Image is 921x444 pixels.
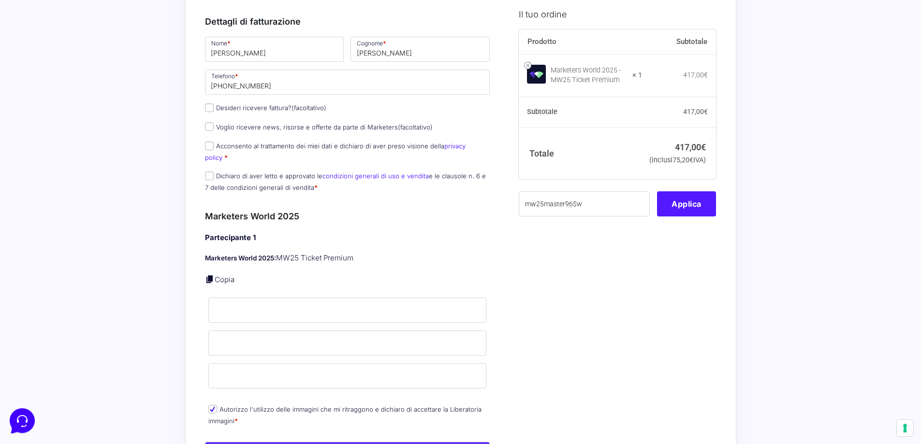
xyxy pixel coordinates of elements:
img: dark [15,54,35,73]
th: Subtotale [642,29,716,54]
span: € [701,142,706,152]
th: Prodotto [519,29,642,54]
bdi: 417,00 [683,108,708,115]
iframe: Customerly Messenger Launcher [8,406,37,435]
input: Cognome * [351,37,490,62]
span: Trova una risposta [15,120,75,128]
span: 75,20 [672,156,693,164]
input: Desideri ricevere fattura?(facoltativo) [205,103,214,112]
h2: Ciao da Marketers 👋 [8,8,162,23]
th: Subtotale [519,97,642,128]
label: Voglio ricevere news, risorse e offerte da parte di Marketers [205,123,433,131]
input: Nome * [205,37,344,62]
button: Le tue preferenze relative al consenso per le tecnologie di tracciamento [897,420,913,436]
input: Voglio ricevere news, risorse e offerte da parte di Marketers(facoltativo) [205,122,214,131]
a: Copia i dettagli dell'acquirente [205,274,215,284]
input: Acconsento al trattamento dei miei dati e dichiaro di aver preso visione dellaprivacy policy [205,142,214,150]
h3: Dettagli di fatturazione [205,15,490,28]
input: Dichiaro di aver letto e approvato lecondizioni generali di uso e venditae le clausole n. 6 e 7 d... [205,172,214,180]
span: Le tue conversazioni [15,39,82,46]
label: Acconsento al trattamento dei miei dati e dichiaro di aver preso visione della [205,142,466,161]
input: Autorizzo l'utilizzo delle immagini che mi ritraggono e dichiaro di accettare la Liberatoria imma... [208,405,217,414]
p: MW25 Ticket Premium [205,253,490,264]
span: € [704,71,708,79]
img: Marketers World 2025 - MW25 Ticket Premium [527,64,546,83]
img: dark [46,54,66,73]
p: Messaggi [84,324,110,332]
label: Desideri ricevere fattura? [205,104,326,112]
div: Marketers World 2025 - MW25 Ticket Premium [551,66,626,85]
small: (inclusi IVA) [649,156,706,164]
button: Inizia una conversazione [15,81,178,100]
a: privacy policy [205,142,466,161]
p: Home [29,324,45,332]
a: Apri Centro Assistenza [103,120,178,128]
bdi: 417,00 [683,71,708,79]
span: € [704,108,708,115]
a: condizioni generali di uso e vendita [322,172,429,180]
button: Home [8,310,67,332]
span: € [689,156,693,164]
span: Inizia una conversazione [63,87,143,95]
span: (facoltativo) [398,123,433,131]
strong: × 1 [632,71,642,80]
input: Coupon [519,191,650,216]
bdi: 417,00 [675,142,706,152]
a: Copia [215,275,234,284]
h3: Marketers World 2025 [205,210,490,223]
label: Autorizzo l'utilizzo delle immagini che mi ritraggono e dichiaro di accettare la Liberatoria imma... [208,405,482,424]
label: Dichiaro di aver letto e approvato le e le clausole n. 6 e 7 delle condizioni generali di vendita [205,172,486,191]
input: Cerca un articolo... [22,141,158,150]
input: Telefono * [205,70,490,95]
span: (facoltativo) [292,104,326,112]
button: Messaggi [67,310,127,332]
p: Aiuto [149,324,163,332]
button: Applica [657,191,716,216]
th: Totale [519,128,642,179]
h4: Partecipante 1 [205,232,490,243]
img: dark [31,54,50,73]
h3: Il tuo ordine [519,7,716,20]
button: Aiuto [126,310,186,332]
strong: Marketers World 2025: [205,254,276,262]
